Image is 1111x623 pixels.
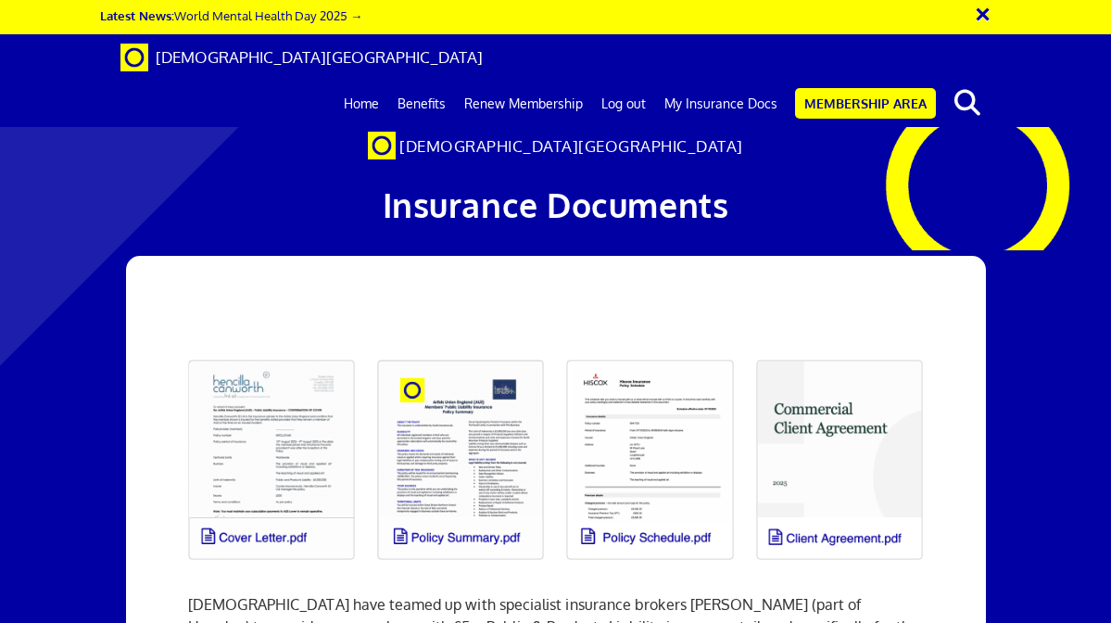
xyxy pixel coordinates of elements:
[383,184,729,225] span: Insurance Documents
[592,81,655,127] a: Log out
[100,7,362,23] a: Latest News:World Mental Health Day 2025 →
[940,83,996,122] button: search
[335,81,388,127] a: Home
[455,81,592,127] a: Renew Membership
[107,34,497,81] a: Brand [DEMOGRAPHIC_DATA][GEOGRAPHIC_DATA]
[795,88,936,119] a: Membership Area
[156,47,483,67] span: [DEMOGRAPHIC_DATA][GEOGRAPHIC_DATA]
[388,81,455,127] a: Benefits
[655,81,787,127] a: My Insurance Docs
[399,136,743,156] span: [DEMOGRAPHIC_DATA][GEOGRAPHIC_DATA]
[100,7,174,23] strong: Latest News:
